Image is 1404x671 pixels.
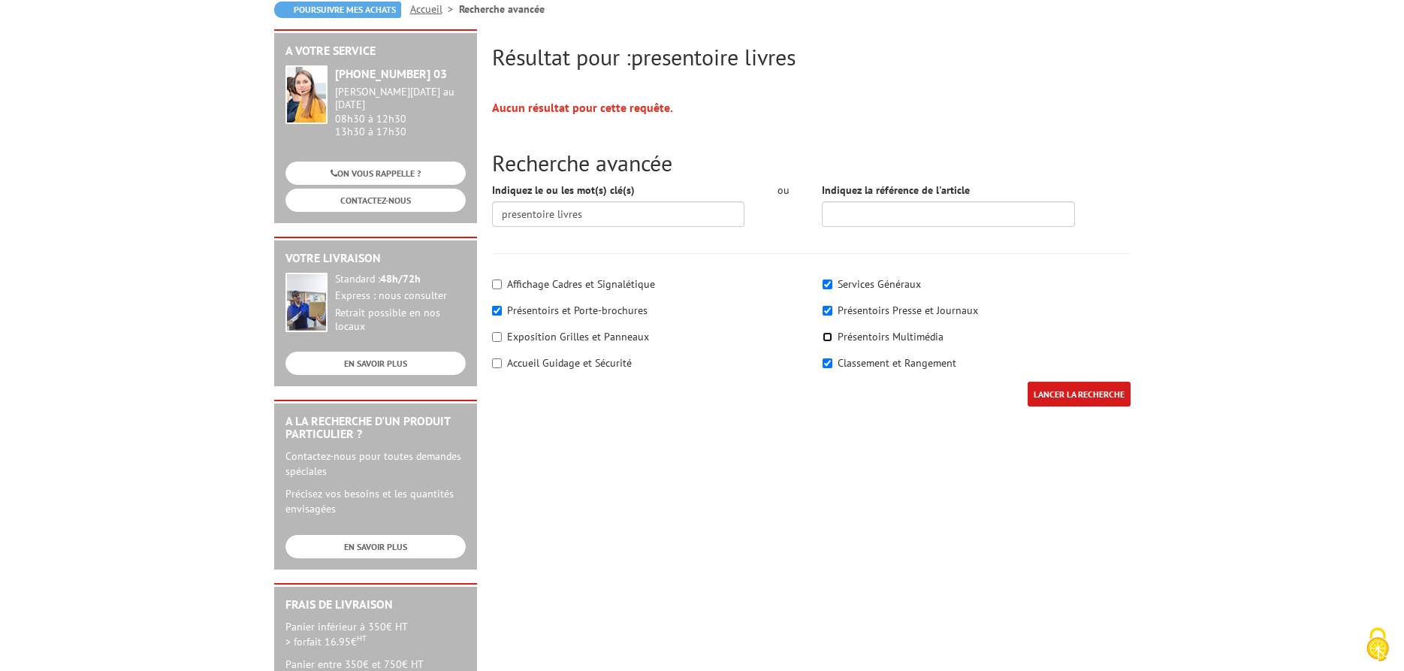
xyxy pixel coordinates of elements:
[1351,620,1404,671] button: Cookies (fenêtre modale)
[492,358,502,368] input: Accueil Guidage et Sécurité
[335,86,466,111] div: [PERSON_NAME][DATE] au [DATE]
[492,44,1131,69] h2: Résultat pour :
[838,277,921,291] label: Services Généraux
[285,486,466,516] p: Précisez vos besoins et les quantités envisagées
[335,289,466,303] div: Express : nous consulter
[492,306,502,316] input: Présentoirs et Porte-brochures
[285,162,466,185] a: ON VOUS RAPPELLE ?
[507,330,649,343] label: Exposition Grilles et Panneaux
[285,44,466,58] h2: A votre service
[492,280,502,289] input: Affichage Cadres et Signalétique
[822,183,970,198] label: Indiquez la référence de l'article
[285,598,466,612] h2: Frais de Livraison
[823,280,832,289] input: Services Généraux
[285,65,328,124] img: widget-service.jpg
[1359,626,1396,663] img: Cookies (fenêtre modale)
[492,183,635,198] label: Indiquez le ou les mot(s) clé(s)
[459,2,545,17] li: Recherche avancée
[507,356,632,370] label: Accueil Guidage et Sécurité
[1028,382,1131,407] input: LANCER LA RECHERCHE
[380,272,421,286] strong: 48h/72h
[823,306,832,316] input: Présentoirs Presse et Journaux
[492,100,673,115] strong: Aucun résultat pour cette requête.
[285,352,466,375] a: EN SAVOIR PLUS
[823,332,832,342] input: Présentoirs Multimédia
[507,304,648,317] label: Présentoirs et Porte-brochures
[838,330,944,343] label: Présentoirs Multimédia
[285,273,328,332] img: widget-livraison.jpg
[335,273,466,286] div: Standard :
[823,358,832,368] input: Classement et Rangement
[274,2,401,18] a: Poursuivre mes achats
[285,252,466,265] h2: Votre livraison
[492,332,502,342] input: Exposition Grilles et Panneaux
[285,449,466,479] p: Contactez-nous pour toutes demandes spéciales
[335,307,466,334] div: Retrait possible en nos locaux
[285,535,466,558] a: EN SAVOIR PLUS
[767,183,799,198] div: ou
[631,42,796,71] span: presentoire livres
[357,633,367,643] sup: HT
[838,304,978,317] label: Présentoirs Presse et Journaux
[335,66,447,81] strong: [PHONE_NUMBER] 03
[285,619,466,649] p: Panier inférieur à 350€ HT
[335,86,466,138] div: 08h30 à 12h30 13h30 à 17h30
[507,277,655,291] label: Affichage Cadres et Signalétique
[285,189,466,212] a: CONTACTEZ-NOUS
[285,635,367,648] span: > forfait 16.95€
[492,150,1131,175] h2: Recherche avancée
[410,2,459,16] a: Accueil
[838,356,956,370] label: Classement et Rangement
[285,415,466,441] h2: A la recherche d'un produit particulier ?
